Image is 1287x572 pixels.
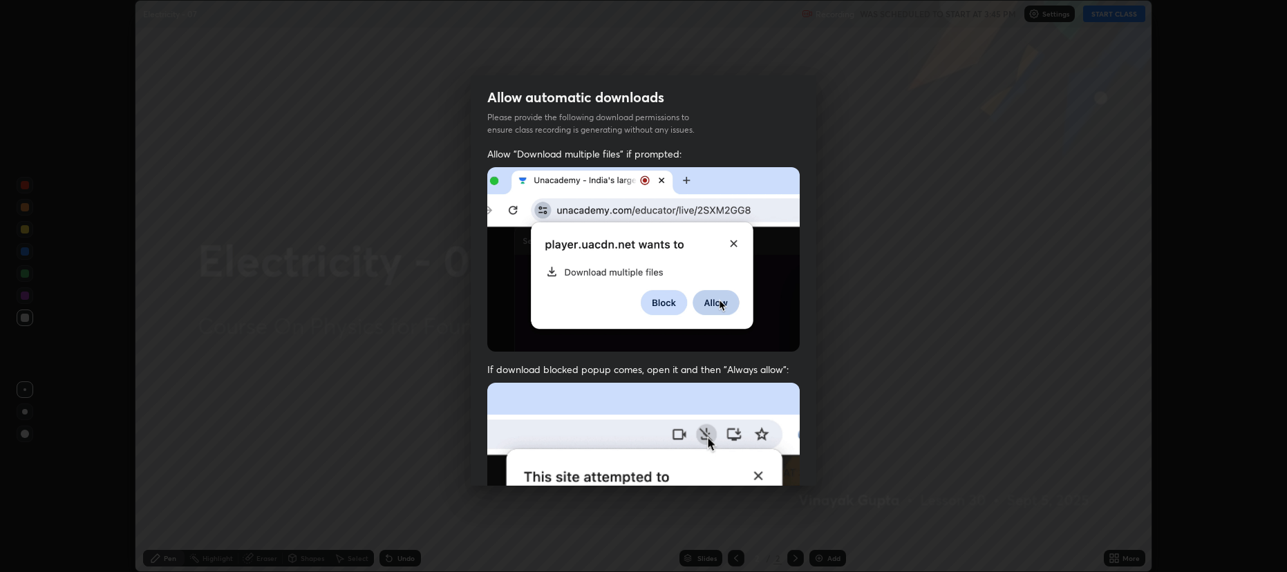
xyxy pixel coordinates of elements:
[487,363,800,376] span: If download blocked popup comes, open it and then "Always allow":
[487,147,800,160] span: Allow "Download multiple files" if prompted:
[487,167,800,352] img: downloads-permission-allow.gif
[487,88,664,106] h2: Allow automatic downloads
[487,111,711,136] p: Please provide the following download permissions to ensure class recording is generating without...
